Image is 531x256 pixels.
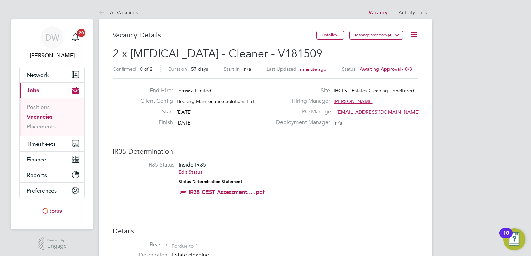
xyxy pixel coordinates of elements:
[113,147,418,156] h3: IR35 Determination
[135,97,173,105] label: Client Config
[40,205,64,216] img: torus-logo-retina.png
[27,187,57,194] span: Preferences
[19,205,85,216] a: Go to home page
[120,161,174,169] label: IR35 Status
[27,140,56,147] span: Timesheets
[177,87,211,94] span: Torus62 Limited
[113,31,316,40] h3: Vacancy Details
[20,167,84,182] button: Reports
[45,33,59,42] span: DW
[47,243,67,249] span: Engage
[11,19,93,229] nav: Main navigation
[334,98,374,104] span: [PERSON_NAME]
[113,227,418,236] h3: Details
[135,119,173,126] label: Finish
[177,120,192,126] span: [DATE]
[27,113,52,120] a: Vacancies
[272,119,330,126] label: Deployment Manager
[168,66,187,72] label: Duration
[272,87,330,94] label: Site
[349,31,403,40] button: Manage Vendors (4)
[140,66,153,72] span: 0 of 2
[113,241,168,248] label: Reason
[503,233,509,242] div: 10
[99,9,138,16] a: All Vacancies
[20,183,84,198] button: Preferences
[179,179,242,184] strong: Status Determination Statement
[38,237,67,250] a: Powered byEngage
[27,71,49,78] span: Network
[189,189,265,195] a: IR35 CEST Assessment... .pdf
[272,108,333,116] label: PO Manager
[369,10,387,16] a: Vacancy
[19,26,85,60] a: DW[PERSON_NAME]
[27,104,50,110] a: Positions
[336,109,457,115] span: [EMAIL_ADDRESS][DOMAIN_NAME] working@toru…
[177,109,192,115] span: [DATE]
[113,47,322,60] span: 2 x [MEDICAL_DATA] - Cleaner - V181509
[113,66,136,72] label: Confirmed
[360,66,412,72] span: Awaiting approval - 0/3
[299,66,326,72] span: a minute ago
[20,83,84,98] button: Jobs
[224,66,240,72] label: Start In
[77,29,85,37] span: 20
[27,172,47,178] span: Reports
[335,120,342,126] span: n/a
[27,87,39,94] span: Jobs
[334,87,414,94] span: IHCLS - Estates Cleaning - Sheltered
[399,9,427,16] a: Activity Logs
[27,123,56,130] a: Placements
[179,161,206,168] span: Inside IR35
[19,51,85,60] span: Dave Waite
[503,228,525,250] button: Open Resource Center, 10 new notifications
[20,136,84,151] button: Timesheets
[135,87,173,94] label: End Hirer
[267,66,296,72] label: Last Updated
[47,237,67,243] span: Powered by
[20,67,84,82] button: Network
[20,98,84,136] div: Jobs
[20,152,84,167] button: Finance
[179,169,202,175] a: Edit Status
[316,31,344,40] button: Unfollow
[27,156,46,163] span: Finance
[191,66,208,72] span: 57 days
[172,241,200,249] div: For due to ""
[342,66,356,72] label: Status
[272,97,330,105] label: Hiring Manager
[135,108,173,116] label: Start
[68,26,82,49] a: 20
[177,98,254,104] span: Housing Maintenance Solutions Ltd
[244,66,251,72] span: n/a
